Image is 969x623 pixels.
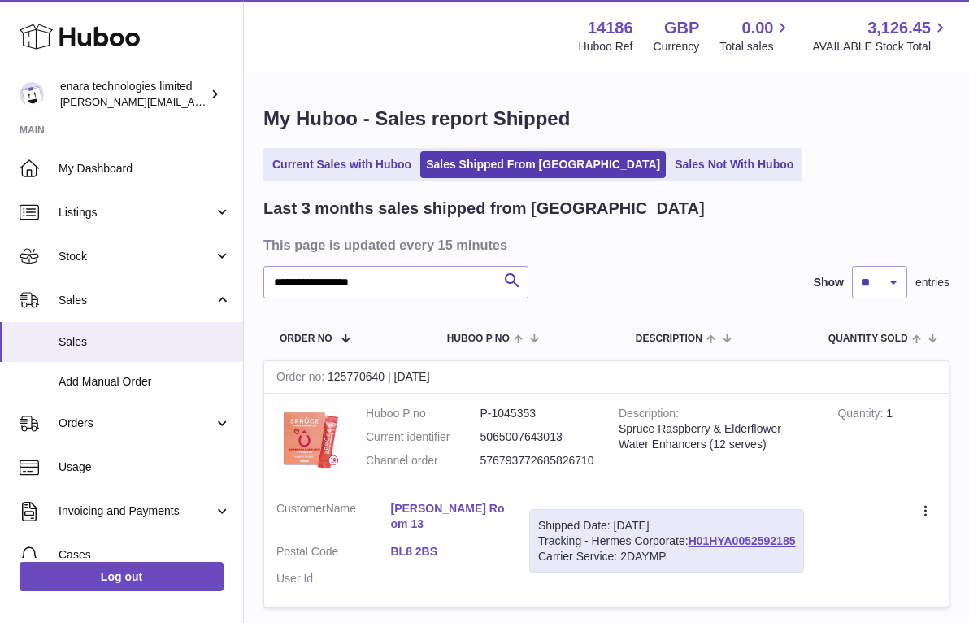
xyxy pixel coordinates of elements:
[538,549,795,564] div: Carrier Service: 2DAYMP
[420,151,666,178] a: Sales Shipped From [GEOGRAPHIC_DATA]
[391,544,506,560] a: BL8 2BS
[276,501,391,536] dt: Name
[579,39,633,54] div: Huboo Ref
[391,501,506,532] a: [PERSON_NAME] Room 13
[276,571,391,586] dt: User Id
[588,17,633,39] strong: 14186
[669,151,799,178] a: Sales Not With Huboo
[59,161,231,176] span: My Dashboard
[263,198,705,220] h2: Last 3 months sales shipped from [GEOGRAPHIC_DATA]
[837,407,886,424] strong: Quantity
[59,416,214,431] span: Orders
[59,374,231,390] span: Add Manual Order
[267,151,417,178] a: Current Sales with Huboo
[59,293,214,308] span: Sales
[719,39,792,54] span: Total sales
[812,17,949,54] a: 3,126.45 AVAILABLE Stock Total
[654,39,700,54] div: Currency
[538,518,795,534] div: Shipped Date: [DATE]
[529,509,804,573] div: Tracking - Hermes Corporate:
[814,275,844,290] label: Show
[20,82,44,107] img: Dee@enara.co
[263,236,945,254] h3: This page is updated every 15 minutes
[742,17,774,39] span: 0.00
[447,333,510,344] span: Huboo P no
[280,333,332,344] span: Order No
[366,453,480,468] dt: Channel order
[60,95,326,108] span: [PERSON_NAME][EMAIL_ADDRESS][DOMAIN_NAME]
[263,106,949,132] h1: My Huboo - Sales report Shipped
[867,17,931,39] span: 3,126.45
[366,406,480,421] dt: Huboo P no
[480,429,595,445] dd: 5065007643013
[276,544,391,564] dt: Postal Code
[59,205,214,220] span: Listings
[619,407,679,424] strong: Description
[480,453,595,468] dd: 576793772685826710
[59,334,231,350] span: Sales
[689,534,796,547] a: H01HYA0052592185
[812,39,949,54] span: AVAILABLE Stock Total
[59,547,231,563] span: Cases
[60,79,206,110] div: enara technologies limited
[366,429,480,445] dt: Current identifier
[59,249,214,264] span: Stock
[264,361,949,394] div: 125770640 | [DATE]
[59,503,214,519] span: Invoicing and Payments
[915,275,949,290] span: entries
[276,370,328,387] strong: Order no
[719,17,792,54] a: 0.00 Total sales
[276,406,341,471] img: 1747668806.jpeg
[480,406,595,421] dd: P-1045353
[636,333,702,344] span: Description
[828,333,908,344] span: Quantity Sold
[59,460,231,475] span: Usage
[664,17,699,39] strong: GBP
[619,421,813,452] div: Spruce Raspberry & Elderflower Water Enhancers (12 serves)
[825,394,949,489] td: 1
[276,502,326,515] span: Customer
[20,562,224,591] a: Log out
